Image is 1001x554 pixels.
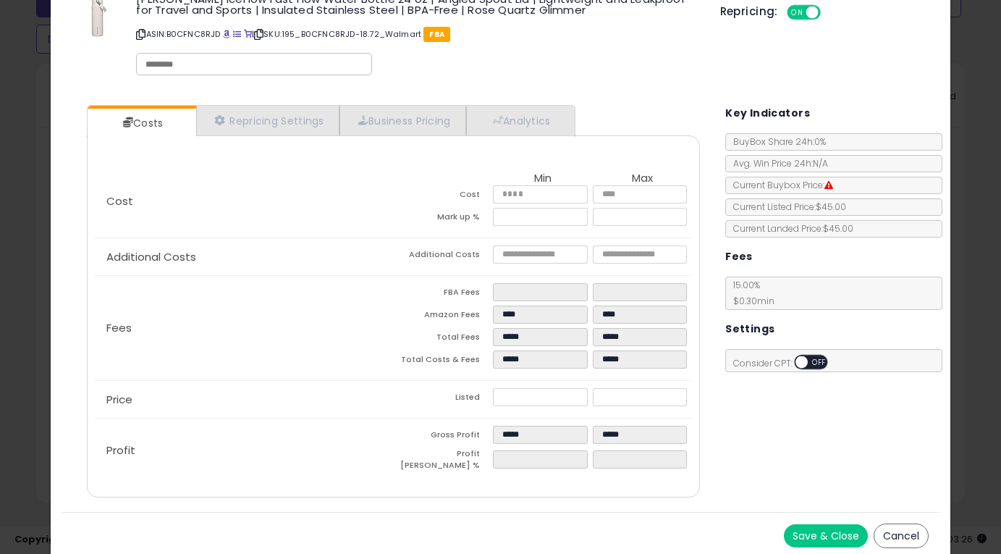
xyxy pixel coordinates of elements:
th: Min [493,172,593,185]
span: Current Landed Price: $45.00 [726,222,853,235]
td: Profit [PERSON_NAME] % [394,448,494,475]
p: Additional Costs [95,251,394,263]
a: Repricing Settings [196,106,339,135]
span: ON [788,7,806,19]
button: Save & Close [784,524,868,547]
td: Cost [394,185,494,208]
span: OFF [818,7,841,19]
a: All offer listings [233,28,241,40]
h5: Fees [725,248,753,266]
span: OFF [808,356,831,369]
button: Cancel [874,524,929,548]
span: Current Listed Price: $45.00 [726,201,846,213]
td: Additional Costs [394,245,494,268]
span: Consider CPT: [726,357,847,369]
td: Mark up % [394,208,494,230]
p: Cost [95,196,394,207]
span: Avg. Win Price 24h: N/A [726,157,828,169]
h5: Settings [725,320,774,338]
th: Max [593,172,693,185]
a: Analytics [466,106,573,135]
a: Business Pricing [339,106,466,135]
span: BuyBox Share 24h: 0% [726,135,826,148]
p: ASIN: B0CFNC8RJD | SKU: 195_B0CFNC8RJD-18.72_Walmart [136,22,698,46]
span: FBA [423,27,450,42]
p: Profit [95,445,394,456]
a: Your listing only [244,28,252,40]
a: BuyBox page [223,28,231,40]
a: Costs [88,109,195,138]
td: Gross Profit [394,426,494,448]
td: Amazon Fees [394,306,494,328]
span: $0.30 min [726,295,774,307]
td: Total Fees [394,328,494,351]
span: Current Buybox Price: [726,179,833,191]
p: Price [95,394,394,406]
h5: Key Indicators [725,104,810,122]
i: Suppressed Buy Box [824,181,833,190]
td: Total Costs & Fees [394,351,494,373]
p: Fees [95,322,394,334]
td: Listed [394,388,494,411]
span: 15.00 % [726,279,774,307]
td: FBA Fees [394,283,494,306]
h5: Repricing: [720,6,778,17]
